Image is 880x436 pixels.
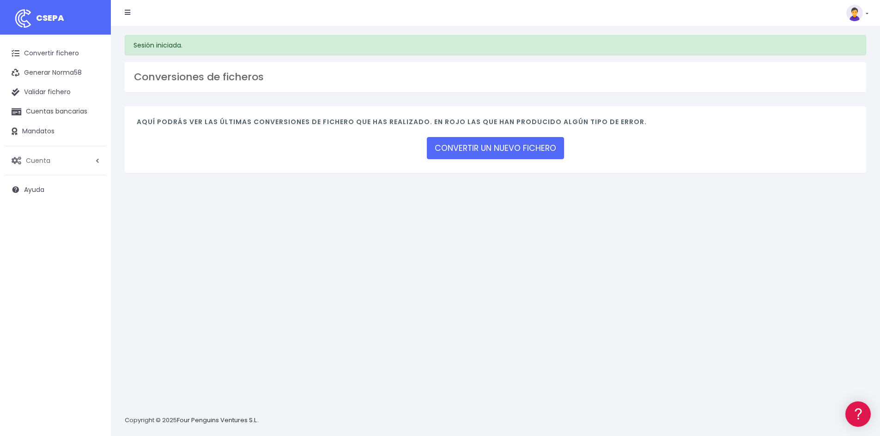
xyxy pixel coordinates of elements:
img: profile [846,5,863,21]
div: Programadores [9,221,176,230]
a: Generar Norma58 [5,63,106,83]
a: Videotutoriales [9,145,176,160]
a: Mandatos [5,122,106,141]
div: Facturación [9,183,176,192]
a: Problemas habituales [9,131,176,145]
a: Información general [9,78,176,93]
h4: Aquí podrás ver las últimas conversiones de fichero que has realizado. En rojo las que han produc... [137,118,854,131]
a: General [9,198,176,212]
a: Formatos [9,117,176,131]
div: Sesión iniciada. [125,35,866,55]
div: Información general [9,64,176,73]
a: Validar fichero [5,83,106,102]
a: Convertir fichero [5,44,106,63]
span: Cuenta [26,155,50,165]
h3: Conversiones de ficheros [134,71,857,83]
a: Cuentas bancarias [5,102,106,121]
img: logo [12,7,35,30]
a: CONVERTIR UN NUEVO FICHERO [427,137,564,159]
a: Ayuda [5,180,106,199]
a: Perfiles de empresas [9,160,176,174]
a: POWERED BY ENCHANT [127,266,178,275]
span: Ayuda [24,185,44,194]
span: CSEPA [36,12,64,24]
p: Copyright © 2025 . [125,416,259,425]
a: Cuenta [5,151,106,170]
a: API [9,236,176,250]
a: Four Penguins Ventures S.L. [177,416,258,424]
div: Convertir ficheros [9,102,176,111]
button: Contáctanos [9,247,176,263]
